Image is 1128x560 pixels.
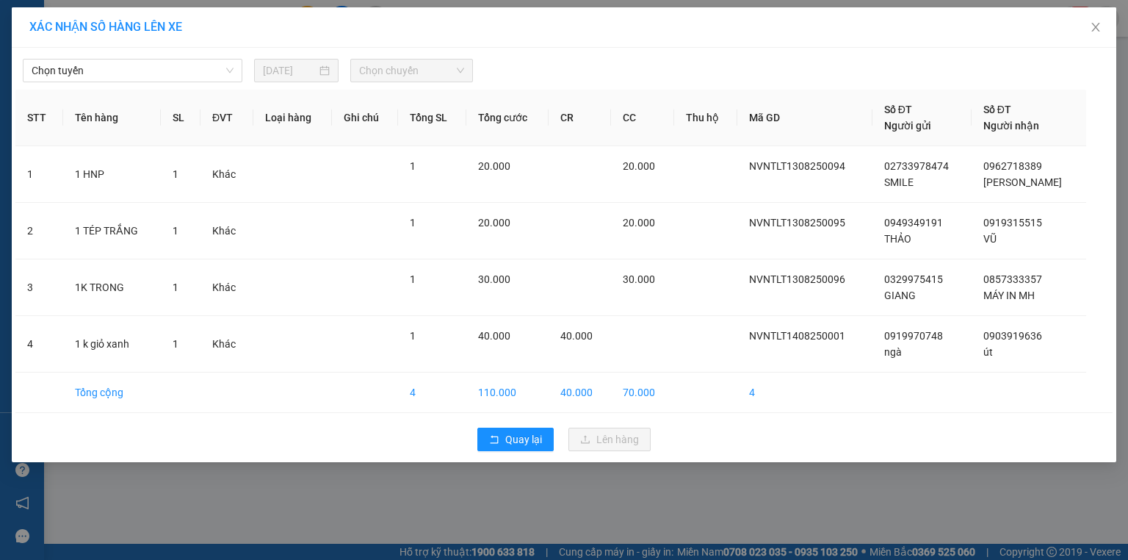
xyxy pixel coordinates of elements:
[63,146,161,203] td: 1 HNP
[983,104,1011,115] span: Số ĐT
[884,346,902,358] span: ngà
[8,105,359,144] div: [PERSON_NAME] [PERSON_NAME]
[568,428,651,451] button: uploadLên hàng
[63,373,161,413] td: Tổng cộng
[983,233,997,245] span: VŨ
[478,160,510,172] span: 20.000
[63,203,161,259] td: 1 TÉP TRẮNG
[253,90,332,146] th: Loại hàng
[884,217,943,229] span: 0949349191
[983,330,1042,342] span: 0903919636
[332,90,398,146] th: Ghi chú
[63,316,161,373] td: 1 k giỏ xanh
[674,90,738,146] th: Thu hộ
[884,273,943,285] span: 0329975415
[1090,21,1102,33] span: close
[15,316,63,373] td: 4
[200,316,253,373] td: Khác
[623,217,655,229] span: 20.000
[173,338,178,350] span: 1
[549,373,612,413] td: 40.000
[173,225,178,237] span: 1
[983,120,1039,132] span: Người nhận
[410,217,416,229] span: 1
[549,90,612,146] th: CR
[611,373,674,413] td: 70.000
[15,259,63,316] td: 3
[410,273,416,285] span: 1
[737,90,872,146] th: Mã GD
[1075,7,1116,49] button: Close
[489,434,499,446] span: rollback
[173,281,178,293] span: 1
[505,431,542,448] span: Quay lại
[63,259,161,316] td: 1K TRONG
[15,203,63,259] td: 2
[884,176,914,188] span: SMILE
[884,290,916,301] span: GIANG
[200,90,253,146] th: ĐVT
[63,90,161,146] th: Tên hàng
[15,90,63,146] th: STT
[263,62,317,79] input: 14/08/2025
[32,60,234,82] span: Chọn tuyến
[749,160,845,172] span: NVNTLT1308250094
[737,373,872,413] td: 4
[173,168,178,180] span: 1
[466,90,548,146] th: Tổng cước
[983,160,1042,172] span: 0962718389
[749,330,845,342] span: NVNTLT1408250001
[983,290,1035,301] span: MÁY IN MH
[623,160,655,172] span: 20.000
[983,217,1042,229] span: 0919315515
[884,160,949,172] span: 02733978474
[884,330,943,342] span: 0919970748
[78,70,290,96] text: NVNTLT1408250001
[478,330,510,342] span: 40.000
[611,90,674,146] th: CC
[466,373,548,413] td: 110.000
[749,273,845,285] span: NVNTLT1308250096
[161,90,200,146] th: SL
[29,20,182,34] span: XÁC NHẬN SỐ HÀNG LÊN XE
[200,146,253,203] td: Khác
[884,120,931,132] span: Người gửi
[884,104,912,115] span: Số ĐT
[983,273,1042,285] span: 0857333357
[478,273,510,285] span: 30.000
[200,203,253,259] td: Khác
[200,259,253,316] td: Khác
[359,60,465,82] span: Chọn chuyến
[623,273,655,285] span: 30.000
[983,346,993,358] span: út
[410,160,416,172] span: 1
[560,330,593,342] span: 40.000
[477,428,554,451] button: rollbackQuay lại
[749,217,845,229] span: NVNTLT1308250095
[983,176,1062,188] span: [PERSON_NAME]
[478,217,510,229] span: 20.000
[884,233,911,245] span: THẢO
[398,90,466,146] th: Tổng SL
[15,146,63,203] td: 1
[410,330,416,342] span: 1
[398,373,466,413] td: 4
